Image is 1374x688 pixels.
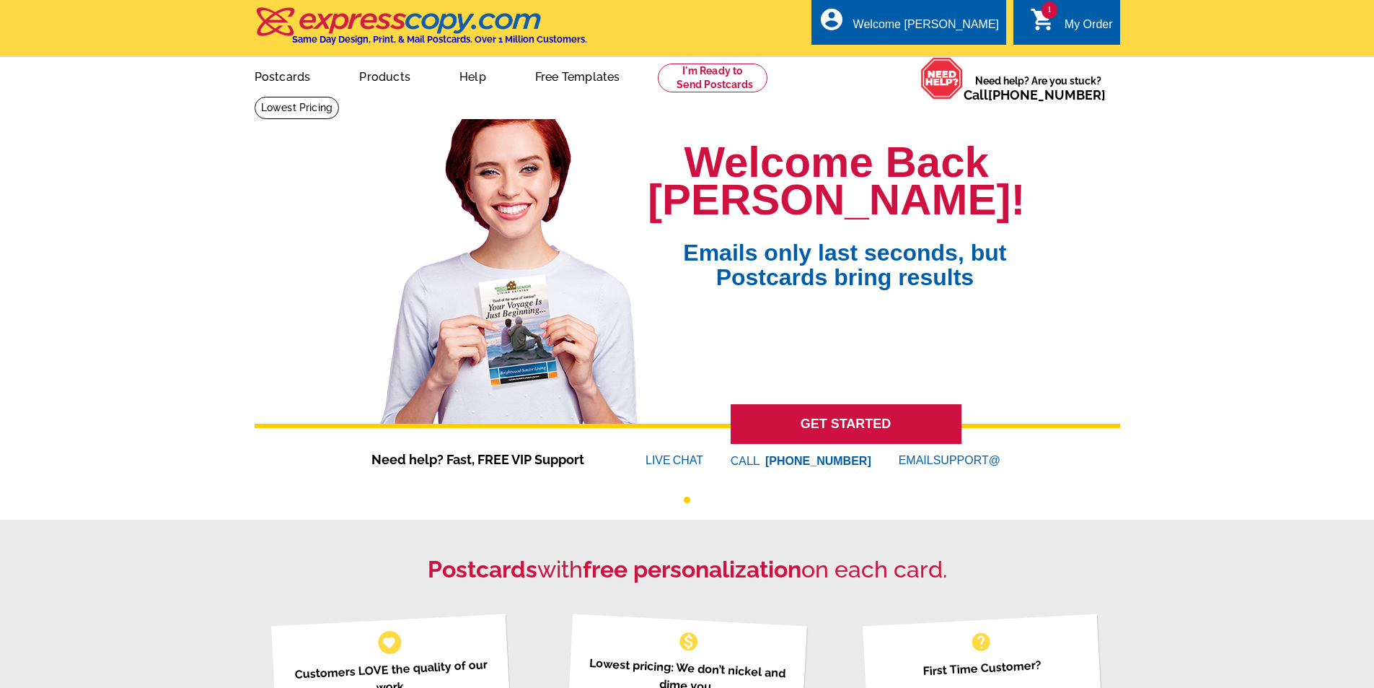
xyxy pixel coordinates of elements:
a: LIVECHAT [646,454,703,466]
a: Same Day Design, Print, & Mail Postcards. Over 1 Million Customers. [255,17,587,45]
strong: Postcards [428,556,537,583]
div: Welcome [PERSON_NAME] [853,18,999,38]
img: welcome-back-logged-in.png [371,108,648,424]
span: Emails only last seconds, but Postcards bring results [664,219,1025,289]
i: account_circle [819,6,845,32]
a: 1 shopping_cart My Order [1030,16,1113,34]
h4: Same Day Design, Print, & Mail Postcards. Over 1 Million Customers. [292,34,587,45]
img: help [920,57,964,100]
span: favorite [382,635,397,650]
span: Call [964,87,1106,103]
strong: free personalization [583,556,801,583]
span: 1 [1041,1,1057,19]
a: Free Templates [512,58,643,92]
span: monetization_on [677,630,700,653]
span: Need help? Are you stuck? [964,74,1113,103]
p: First Time Customer? [881,654,1084,682]
a: Postcards [232,58,334,92]
i: shopping_cart [1030,6,1056,32]
span: Need help? Fast, FREE VIP Support [371,450,602,469]
a: Products [336,58,433,92]
font: SUPPORT@ [933,452,1003,469]
h2: with on each card. [255,556,1120,583]
a: Help [436,58,509,92]
a: [PHONE_NUMBER] [988,87,1106,103]
span: help [969,630,992,653]
button: 1 of 1 [684,497,690,503]
div: My Order [1065,18,1113,38]
font: LIVE [646,452,673,469]
h1: Welcome Back [PERSON_NAME]! [648,144,1025,219]
a: GET STARTED [731,404,961,444]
